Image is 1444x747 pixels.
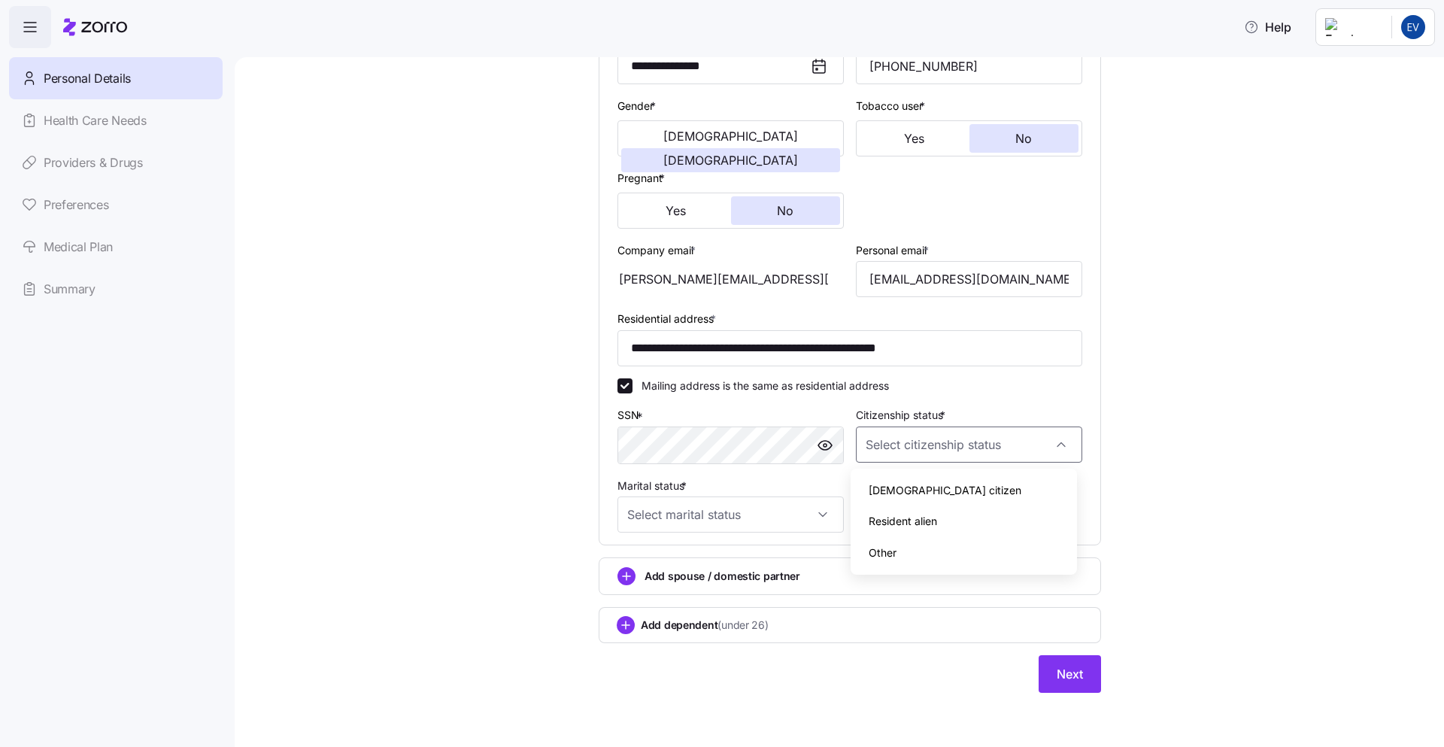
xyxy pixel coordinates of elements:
[1232,12,1303,42] button: Help
[9,57,223,99] a: Personal Details
[869,545,896,561] span: Other
[617,496,844,533] input: Select marital status
[856,427,1082,463] input: Select citizenship status
[1015,132,1032,144] span: No
[856,407,948,424] label: Citizenship status
[44,69,131,88] span: Personal Details
[856,98,928,114] label: Tobacco user
[617,98,659,114] label: Gender
[856,261,1082,297] input: Email
[617,616,635,634] svg: add icon
[869,482,1021,499] span: [DEMOGRAPHIC_DATA] citizen
[777,205,793,217] span: No
[717,618,768,633] span: (under 26)
[904,132,924,144] span: Yes
[1325,18,1379,36] img: Employer logo
[617,170,668,187] label: Pregnant
[663,154,798,166] span: [DEMOGRAPHIC_DATA]
[869,513,937,530] span: Resident alien
[1401,15,1425,39] img: 135cd1f99edba94ad4269eff935cb928
[641,618,769,633] span: Add dependent
[633,378,889,393] label: Mailing address is the same as residential address
[645,569,800,584] span: Add spouse / domestic partner
[856,242,932,259] label: Personal email
[617,311,719,327] label: Residential address
[1057,665,1083,683] span: Next
[1039,655,1101,693] button: Next
[663,130,798,142] span: [DEMOGRAPHIC_DATA]
[617,567,636,585] svg: add icon
[617,242,699,259] label: Company email
[1244,18,1291,36] span: Help
[617,478,690,494] label: Marital status
[617,407,646,424] label: SSN
[666,205,686,217] span: Yes
[856,48,1082,84] input: Phone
